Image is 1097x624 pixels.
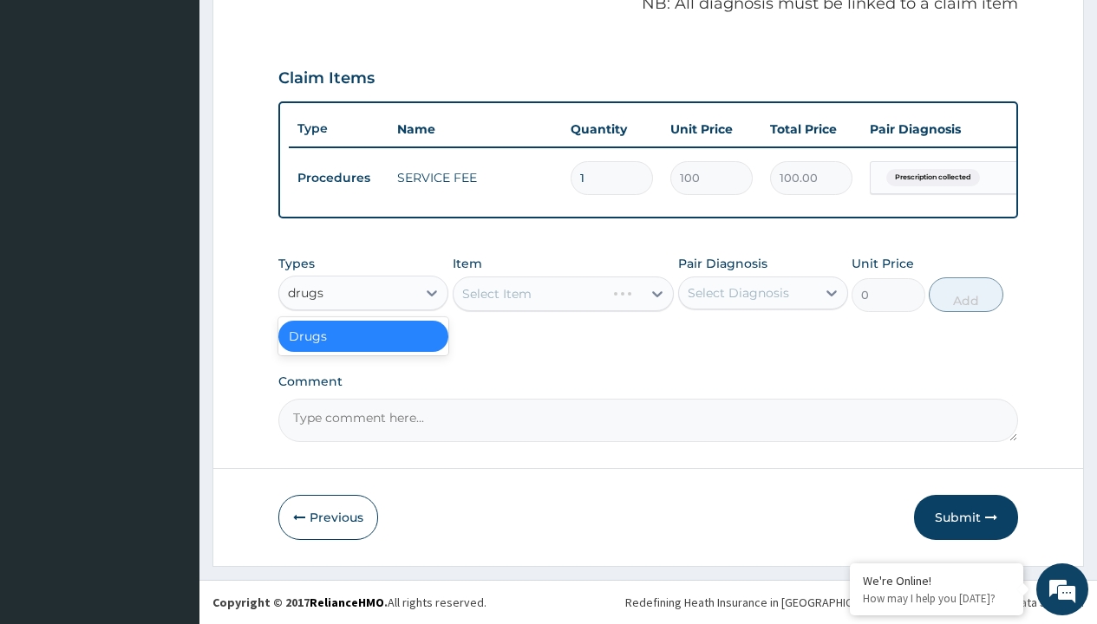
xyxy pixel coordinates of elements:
label: Pair Diagnosis [678,255,767,272]
th: Name [389,112,562,146]
label: Comment [278,374,1018,389]
div: Select Diagnosis [688,284,789,302]
button: Submit [914,495,1018,540]
th: Quantity [562,112,662,146]
td: SERVICE FEE [389,160,562,195]
th: Total Price [761,112,861,146]
span: Prescription collected [886,169,980,186]
label: Item [453,255,482,272]
a: RelianceHMO [310,595,384,610]
th: Pair Diagnosis [861,112,1052,146]
div: We're Online! [863,573,1010,588]
button: Add [929,277,1002,312]
span: We're online! [101,196,239,371]
textarea: Type your message and hit 'Enter' [9,429,330,490]
button: Previous [278,495,378,540]
th: Type [289,113,389,145]
label: Unit Price [852,255,914,272]
div: Minimize live chat window [284,9,326,50]
label: Types [278,257,315,271]
img: d_794563401_company_1708531726252_794563401 [32,87,70,130]
footer: All rights reserved. [199,580,1097,624]
strong: Copyright © 2017 . [212,595,388,610]
td: Procedures [289,162,389,194]
th: Unit Price [662,112,761,146]
h3: Claim Items [278,69,375,88]
div: Redefining Heath Insurance in [GEOGRAPHIC_DATA] using Telemedicine and Data Science! [625,594,1084,611]
div: Chat with us now [90,97,291,120]
div: Drugs [278,321,448,352]
p: How may I help you today? [863,591,1010,606]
